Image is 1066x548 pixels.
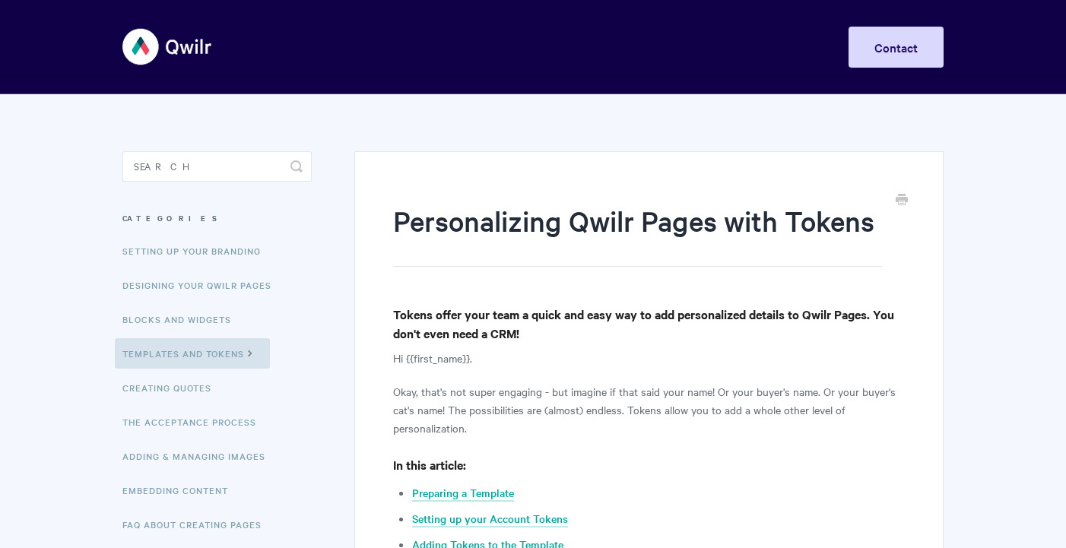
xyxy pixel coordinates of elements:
[122,236,272,266] a: Setting up your Branding
[393,382,905,437] p: Okay, that's not super engaging - but imagine if that said your name! Or your buyer's name. Or yo...
[122,475,240,505] a: Embedding Content
[122,18,213,75] img: Qwilr Help Center
[896,192,908,209] a: Print this Article
[393,349,905,367] p: Hi {{first_name}}.
[122,407,268,437] a: The Acceptance Process
[122,204,312,232] h3: Categories
[122,441,277,471] a: Adding & Managing Images
[115,338,270,369] a: Templates and Tokens
[122,304,243,334] a: Blocks and Widgets
[393,305,905,343] h4: Tokens offer your team a quick and easy way to add personalized details to Qwilr Pages. You don't...
[122,372,223,403] a: Creating Quotes
[393,455,905,474] h4: In this article:
[122,151,312,182] input: Search
[412,511,568,527] a: Setting up your Account Tokens
[849,27,944,68] a: Contact
[412,485,514,502] a: Preparing a Template
[122,509,273,540] a: FAQ About Creating Pages
[393,201,882,267] h1: Personalizing Qwilr Pages with Tokens
[122,270,283,300] a: Designing Your Qwilr Pages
